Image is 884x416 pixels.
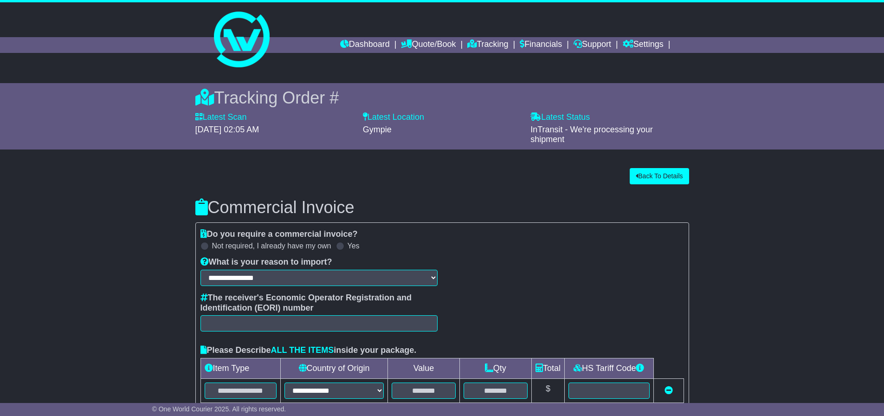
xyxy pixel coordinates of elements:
[152,405,286,413] span: © One World Courier 2025. All rights reserved.
[630,168,689,184] button: Back To Details
[467,37,508,53] a: Tracking
[363,112,424,123] label: Latest Location
[348,241,360,250] label: Yes
[363,125,392,134] span: Gympie
[531,378,564,403] td: $
[212,241,331,250] label: Not required, I already have my own
[200,345,417,356] label: Please Describe inside your package.
[200,293,438,313] label: The receiver's Economic Operator Registration and Identification (EORI) number
[195,198,689,217] h3: Commercial Invoice
[574,37,611,53] a: Support
[388,358,460,378] td: Value
[340,37,390,53] a: Dashboard
[530,112,590,123] label: Latest Status
[271,345,334,355] span: ALL THE ITEMS
[531,358,564,378] td: Total
[200,229,358,240] label: Do you require a commercial invoice?
[530,125,653,144] span: InTransit - We're processing your shipment
[623,37,664,53] a: Settings
[520,37,562,53] a: Financials
[195,88,689,108] div: Tracking Order #
[665,386,673,395] a: Remove this item
[195,112,247,123] label: Latest Scan
[280,358,387,378] td: Country of Origin
[195,125,259,134] span: [DATE] 02:05 AM
[200,257,332,267] label: What is your reason to import?
[459,358,531,378] td: Qty
[200,358,280,378] td: Item Type
[564,358,653,378] td: HS Tariff Code
[401,37,456,53] a: Quote/Book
